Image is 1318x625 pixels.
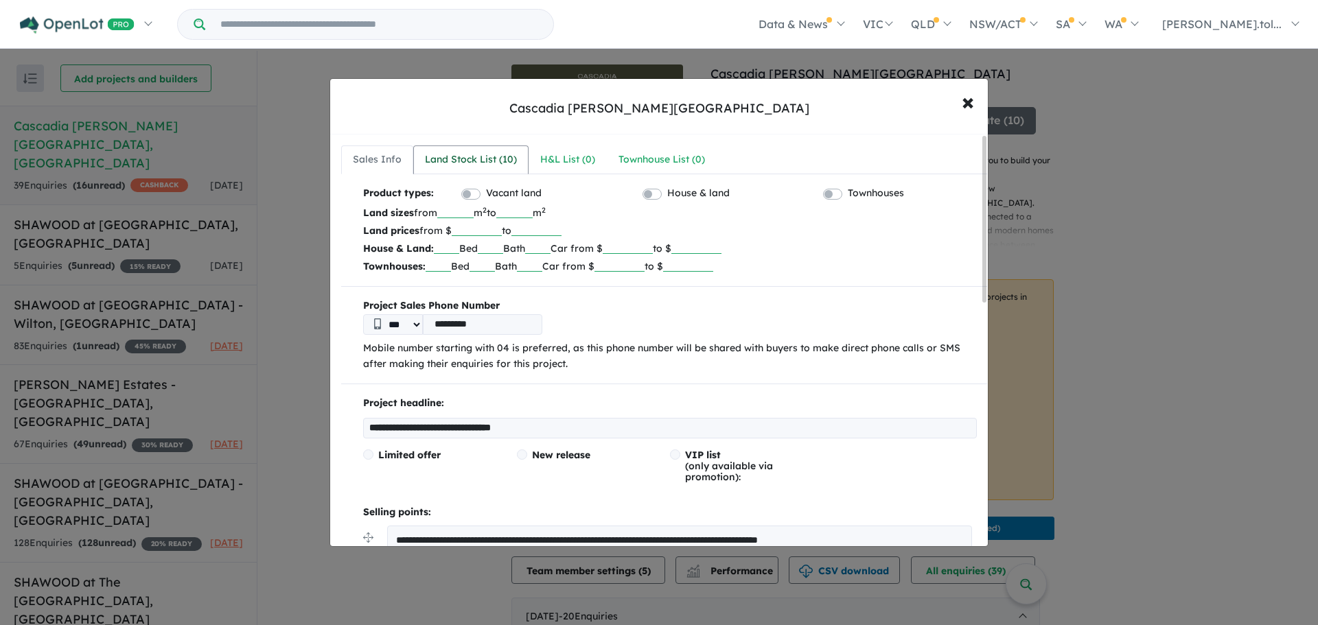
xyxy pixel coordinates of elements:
[363,298,977,314] b: Project Sales Phone Number
[363,257,977,275] p: Bed Bath Car from $ to $
[685,449,773,483] span: (only available via promotion):
[363,242,434,255] b: House & Land:
[353,152,402,168] div: Sales Info
[363,222,977,239] p: from $ to
[425,152,517,168] div: Land Stock List ( 10 )
[20,16,135,34] img: Openlot PRO Logo White
[208,10,551,39] input: Try estate name, suburb, builder or developer
[848,185,904,202] label: Townhouses
[532,449,590,461] span: New release
[363,204,977,222] p: from m to m
[540,152,595,168] div: H&L List ( 0 )
[667,185,730,202] label: House & land
[618,152,705,168] div: Townhouse List ( 0 )
[363,224,419,237] b: Land prices
[363,504,977,521] p: Selling points:
[483,205,487,215] sup: 2
[486,185,542,202] label: Vacant land
[962,86,974,116] span: ×
[363,395,977,412] p: Project headline:
[363,340,977,373] p: Mobile number starting with 04 is preferred, as this phone number will be shared with buyers to m...
[378,449,441,461] span: Limited offer
[509,99,809,117] div: Cascadia [PERSON_NAME][GEOGRAPHIC_DATA]
[363,239,977,257] p: Bed Bath Car from $ to $
[685,449,721,461] span: VIP list
[363,185,434,204] b: Product types:
[542,205,546,215] sup: 2
[363,532,373,543] img: drag.svg
[363,207,414,219] b: Land sizes
[1162,17,1282,31] span: [PERSON_NAME].tol...
[363,260,426,272] b: Townhouses:
[374,318,381,329] img: Phone icon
